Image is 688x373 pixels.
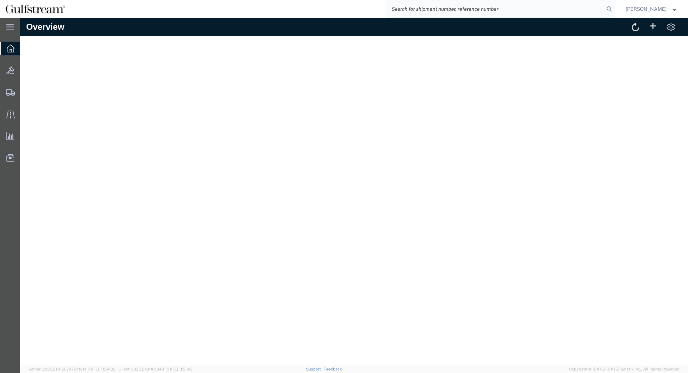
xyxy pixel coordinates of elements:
span: Copyright © [DATE]-[DATE] Agistix Inc., All Rights Reserved [569,366,679,372]
span: [DATE] 11:51:43 [166,367,192,371]
input: Search for shipment number, reference number [386,0,604,18]
a: Feedback [324,367,342,371]
iframe: FS Legacy Container [20,18,688,365]
span: [DATE] 10:54:32 [86,367,115,371]
span: Client: 2025.21.0-f0c8481 [119,367,192,371]
button: [PERSON_NAME] [625,5,678,13]
a: Support [306,367,324,371]
span: Server: 2025.21.0-667a72bf6fa [29,367,115,371]
span: Jene Middleton [626,5,666,13]
img: logo [5,4,66,14]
